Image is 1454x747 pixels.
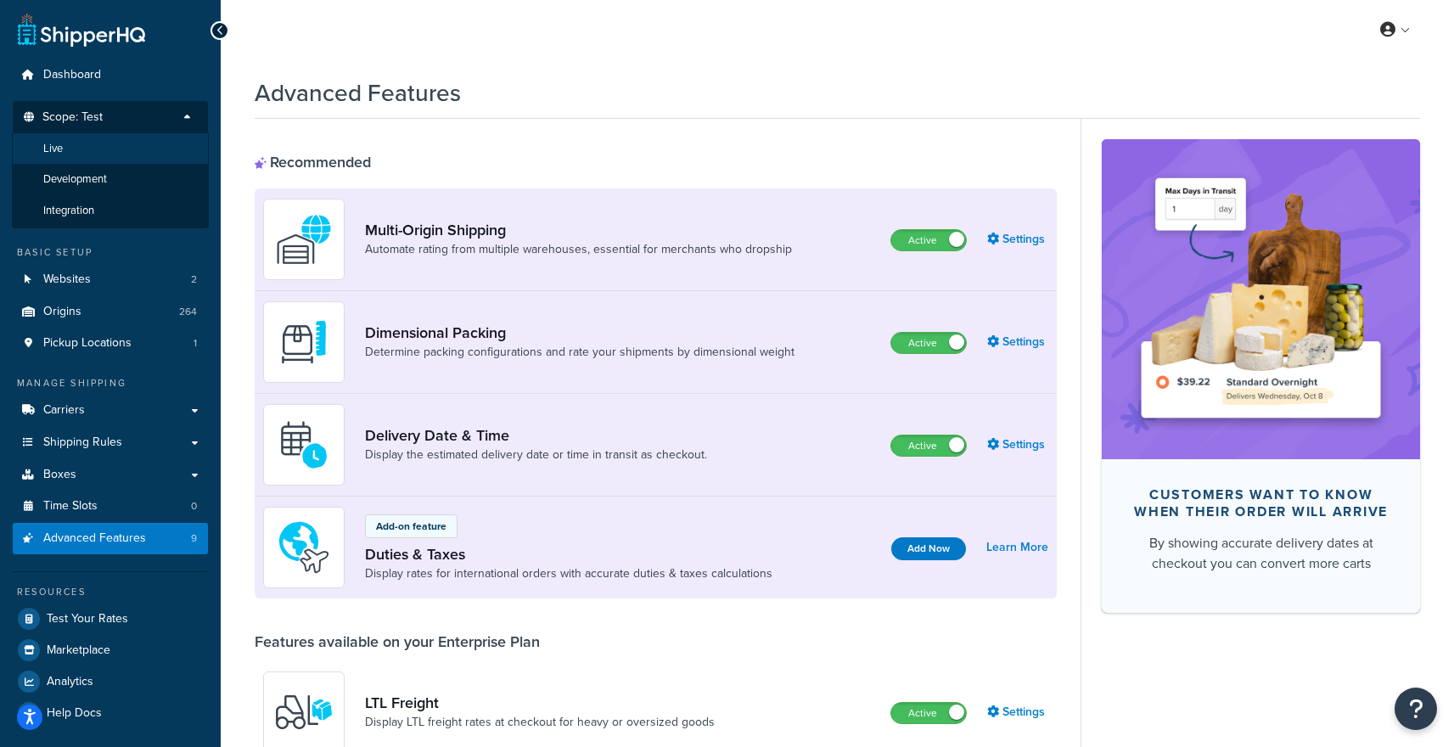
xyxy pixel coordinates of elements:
[179,305,197,319] span: 264
[365,344,794,361] a: Determine packing configurations and rate your shipments by dimensional weight
[891,333,966,353] label: Active
[13,264,208,295] li: Websites
[891,435,966,456] label: Active
[274,682,334,742] img: y79ZsPf0fXUFUhFXDzUgf+ktZg5F2+ohG75+v3d2s1D9TjoU8PiyCIluIjV41seZevKCRuEjTPPOKHJsQcmKCXGdfprl3L4q7...
[13,491,208,522] li: Time Slots
[365,714,715,731] a: Display LTL freight rates at checkout for heavy or oversized goods
[47,675,93,689] span: Analytics
[12,133,209,165] li: Live
[365,241,792,258] a: Automate rating from multiple warehouses, essential for merchants who dropship
[43,435,122,450] span: Shipping Rules
[13,635,208,666] a: Marketplace
[12,195,209,227] li: Integration
[365,426,707,445] a: Delivery Date & Time
[987,227,1048,251] a: Settings
[1127,165,1395,433] img: feature-image-ddt-36eae7f7280da8017bfb280eaccd9c446f90b1fe08728e4019434db127062ab4.png
[43,172,107,187] span: Development
[191,531,197,546] span: 9
[255,153,371,171] div: Recommended
[13,328,208,359] li: Pickup Locations
[12,164,209,195] li: Development
[43,142,63,156] span: Live
[13,698,208,728] a: Help Docs
[891,703,966,723] label: Active
[43,499,98,514] span: Time Slots
[13,245,208,260] div: Basic Setup
[13,328,208,359] a: Pickup Locations1
[13,459,208,491] a: Boxes
[365,545,772,564] a: Duties & Taxes
[47,706,102,721] span: Help Docs
[365,565,772,582] a: Display rates for international orders with accurate duties & taxes calculations
[43,272,91,287] span: Websites
[274,518,334,577] img: icon-duo-feat-landed-cost-7136b061.png
[43,468,76,482] span: Boxes
[13,523,208,554] a: Advanced Features9
[13,585,208,599] div: Resources
[13,666,208,697] a: Analytics
[1129,486,1393,520] div: Customers want to know when their order will arrive
[43,531,146,546] span: Advanced Features
[255,632,540,651] div: Features available on your Enterprise Plan
[13,604,208,634] a: Test Your Rates
[42,110,103,125] span: Scope: Test
[1395,688,1437,730] button: Open Resource Center
[13,296,208,328] a: Origins264
[365,447,707,463] a: Display the estimated delivery date or time in transit as checkout.
[987,433,1048,457] a: Settings
[47,643,110,658] span: Marketplace
[255,76,461,110] h1: Advanced Features
[891,230,966,250] label: Active
[13,427,208,458] a: Shipping Rules
[13,59,208,91] a: Dashboard
[43,204,94,218] span: Integration
[365,323,794,342] a: Dimensional Packing
[43,403,85,418] span: Carriers
[365,694,715,712] a: LTL Freight
[274,415,334,475] img: gfkeb5ejjkALwAAAABJRU5ErkJggg==
[43,305,81,319] span: Origins
[13,395,208,426] a: Carriers
[365,221,792,239] a: Multi-Origin Shipping
[274,312,334,372] img: DTVBYsAAAAAASUVORK5CYII=
[891,537,966,560] button: Add Now
[194,336,197,351] span: 1
[13,296,208,328] li: Origins
[986,536,1048,559] a: Learn More
[43,336,132,351] span: Pickup Locations
[274,210,334,269] img: WatD5o0RtDAAAAAElFTkSuQmCC
[43,68,101,82] span: Dashboard
[13,523,208,554] li: Advanced Features
[987,330,1048,354] a: Settings
[13,491,208,522] a: Time Slots0
[47,612,128,626] span: Test Your Rates
[987,700,1048,724] a: Settings
[191,272,197,287] span: 2
[376,519,446,534] p: Add-on feature
[191,499,197,514] span: 0
[1129,533,1393,574] div: By showing accurate delivery dates at checkout you can convert more carts
[13,264,208,295] a: Websites2
[13,376,208,390] div: Manage Shipping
